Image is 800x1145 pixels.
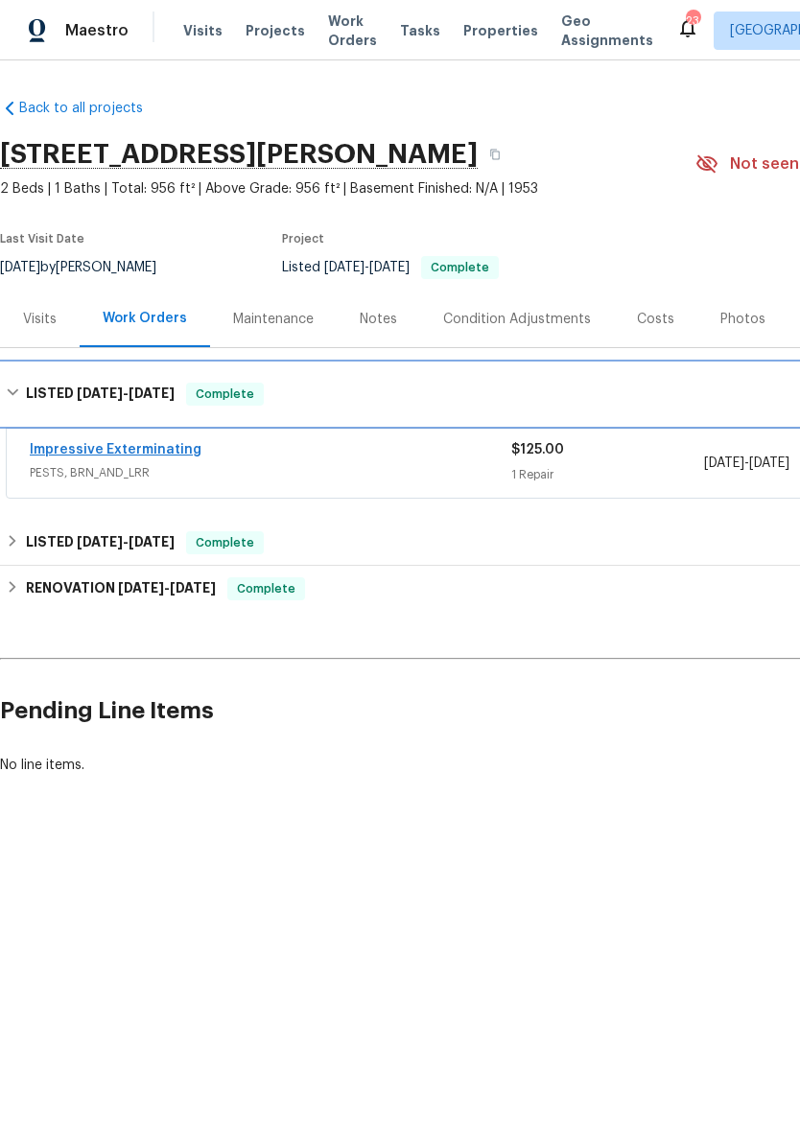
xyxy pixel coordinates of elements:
div: Notes [360,310,397,329]
button: Copy Address [478,137,512,172]
span: Geo Assignments [561,12,653,50]
span: [DATE] [77,535,123,549]
span: [DATE] [324,261,365,274]
span: Listed [282,261,499,274]
div: Costs [637,310,674,329]
span: [DATE] [704,456,744,470]
div: 23 [686,12,699,31]
span: Maestro [65,21,129,40]
span: - [704,454,789,473]
span: Properties [463,21,538,40]
span: [DATE] [118,581,164,595]
span: Projects [246,21,305,40]
span: Complete [423,262,497,273]
h6: LISTED [26,383,175,406]
a: Impressive Exterminating [30,443,201,456]
span: - [324,261,410,274]
div: Work Orders [103,309,187,328]
span: [DATE] [129,535,175,549]
div: Visits [23,310,57,329]
span: [DATE] [77,386,123,400]
span: - [77,386,175,400]
span: [DATE] [369,261,410,274]
span: [DATE] [170,581,216,595]
span: Complete [229,579,303,598]
span: Complete [188,533,262,552]
span: PESTS, BRN_AND_LRR [30,463,511,482]
div: 1 Repair [511,465,704,484]
h6: RENOVATION [26,577,216,600]
span: Work Orders [328,12,377,50]
div: Condition Adjustments [443,310,591,329]
h6: LISTED [26,531,175,554]
span: $125.00 [511,443,564,456]
span: Project [282,233,324,245]
span: [DATE] [749,456,789,470]
span: Tasks [400,24,440,37]
span: - [118,581,216,595]
span: Complete [188,385,262,404]
div: Photos [720,310,765,329]
span: Visits [183,21,223,40]
span: - [77,535,175,549]
span: [DATE] [129,386,175,400]
div: Maintenance [233,310,314,329]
